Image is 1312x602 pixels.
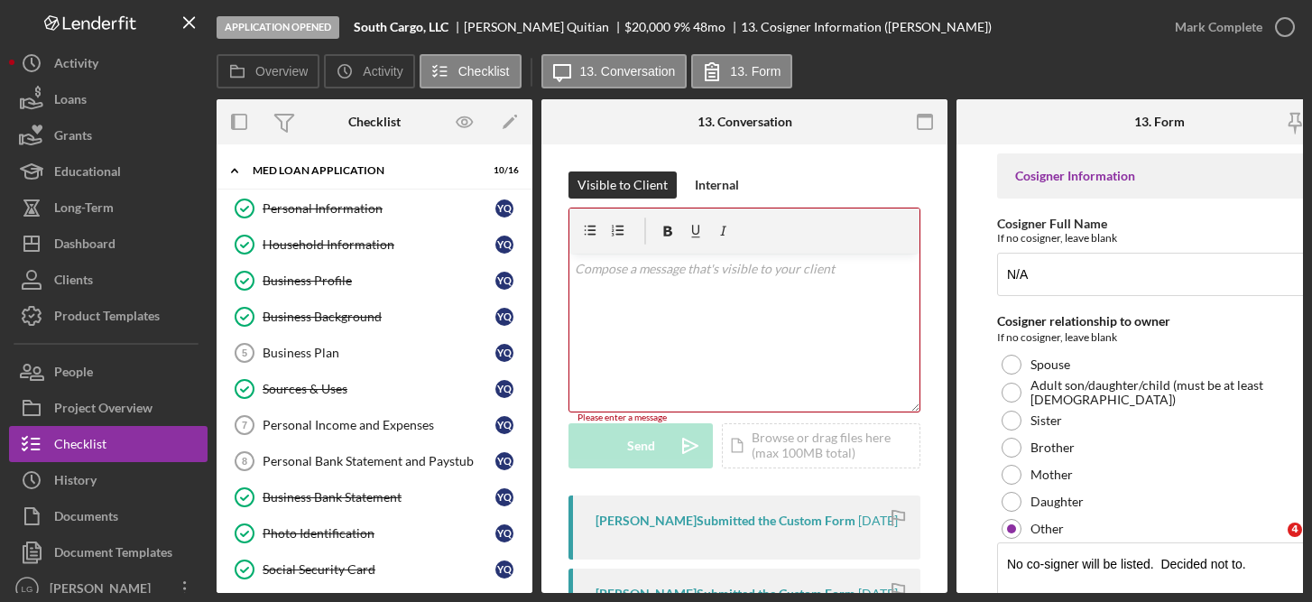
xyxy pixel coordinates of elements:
[324,54,414,88] button: Activity
[54,498,118,539] div: Documents
[9,226,208,262] button: Dashboard
[263,237,495,252] div: Household Information
[568,423,713,468] button: Send
[1030,522,1064,536] label: Other
[9,390,208,426] button: Project Overview
[495,560,513,579] div: Y Q
[263,382,495,396] div: Sources & Uses
[242,420,247,431] tspan: 7
[226,479,523,515] a: Business Bank StatementYQ
[9,45,208,81] a: Activity
[242,347,247,358] tspan: 5
[495,236,513,254] div: Y Q
[263,346,495,360] div: Business Plan
[54,462,97,503] div: History
[263,418,495,432] div: Personal Income and Expenses
[568,171,677,199] button: Visible to Client
[568,412,920,423] div: Please enter a message
[54,45,98,86] div: Activity
[263,201,495,216] div: Personal Information
[596,514,855,528] div: [PERSON_NAME] Submitted the Custom Form
[627,423,655,468] div: Send
[9,426,208,462] button: Checklist
[1288,523,1302,537] span: 4
[9,190,208,226] button: Long-Term
[9,153,208,190] button: Educational
[1175,9,1262,45] div: Mark Complete
[577,171,668,199] div: Visible to Client
[693,20,725,34] div: 48 mo
[9,534,208,570] button: Document Templates
[495,452,513,470] div: Y Q
[1030,413,1062,428] label: Sister
[226,263,523,299] a: Business ProfileYQ
[255,64,308,79] label: Overview
[54,81,87,122] div: Loans
[695,171,739,199] div: Internal
[263,273,495,288] div: Business Profile
[624,19,670,34] span: $20,000
[9,354,208,390] button: People
[9,298,208,334] button: Product Templates
[495,344,513,362] div: Y Q
[464,20,624,34] div: [PERSON_NAME] Quitian
[226,335,523,371] a: 5Business PlanYQ
[1030,495,1084,509] label: Daughter
[54,390,152,431] div: Project Overview
[217,54,319,88] button: Overview
[226,515,523,551] a: Photo IdentificationYQ
[226,371,523,407] a: Sources & UsesYQ
[348,115,401,129] div: Checklist
[9,262,208,298] a: Clients
[54,226,115,266] div: Dashboard
[242,456,247,467] tspan: 8
[741,20,992,34] div: 13. Cosigner Information ([PERSON_NAME])
[495,488,513,506] div: Y Q
[9,81,208,117] button: Loans
[226,227,523,263] a: Household InformationYQ
[420,54,522,88] button: Checklist
[217,16,339,39] div: Application Opened
[226,443,523,479] a: 8Personal Bank Statement and PaystubYQ
[226,190,523,227] a: Personal InformationYQ
[263,526,495,541] div: Photo Identification
[541,54,688,88] button: 13. Conversation
[698,115,792,129] div: 13. Conversation
[54,117,92,158] div: Grants
[1015,169,1304,183] div: Cosigner Information
[858,514,898,528] time: 2025-08-17 23:05
[1030,468,1073,482] label: Mother
[226,299,523,335] a: Business BackgroundYQ
[22,584,33,594] text: LG
[54,298,160,338] div: Product Templates
[495,380,513,398] div: Y Q
[691,54,792,88] button: 13. Form
[580,64,676,79] label: 13. Conversation
[458,64,510,79] label: Checklist
[596,587,855,601] div: [PERSON_NAME] Submitted the Custom Form
[253,165,474,176] div: MED Loan Application
[495,416,513,434] div: Y Q
[1030,357,1070,372] label: Spouse
[9,117,208,153] button: Grants
[495,308,513,326] div: Y Q
[54,190,114,230] div: Long-Term
[363,64,402,79] label: Activity
[54,426,106,467] div: Checklist
[495,272,513,290] div: Y Q
[54,354,93,394] div: People
[673,20,690,34] div: 9 %
[263,490,495,505] div: Business Bank Statement
[1030,440,1075,455] label: Brother
[495,524,513,542] div: Y Q
[486,165,519,176] div: 10 / 16
[858,587,898,601] time: 2025-08-17 21:55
